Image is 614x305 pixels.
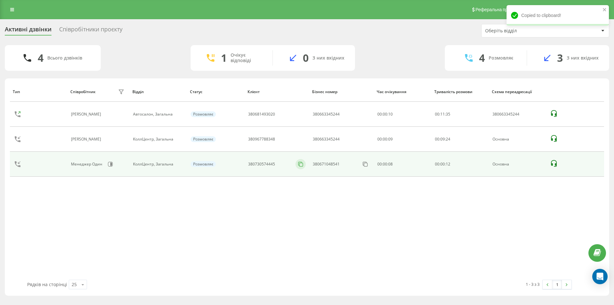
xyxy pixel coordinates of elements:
[191,136,216,142] div: Розмовляє
[435,136,439,142] span: 00
[492,112,543,116] div: 380663345244
[248,162,275,166] div: 380730574445
[191,111,216,117] div: Розмовляє
[526,281,539,287] div: 1 - 3 з 3
[446,111,450,117] span: 35
[313,112,340,116] div: 380663345244
[47,55,82,61] div: Всього дзвінків
[313,162,340,166] div: 380671048541
[435,161,439,167] span: 00
[377,162,428,166] div: 00:00:08
[435,137,450,141] div: : :
[71,162,104,166] div: Менеджер Один
[476,7,523,12] span: Реферальна програма
[479,52,485,64] div: 4
[435,162,450,166] div: : :
[70,90,96,94] div: Співробітник
[248,137,275,141] div: 380967788348
[71,137,103,141] div: [PERSON_NAME]
[567,55,599,61] div: З них вхідних
[5,26,51,36] div: Активні дзвінки
[191,161,216,167] div: Розмовляє
[377,112,428,116] div: 00:00:10
[221,52,227,64] div: 1
[13,90,64,94] div: Тип
[435,112,450,116] div: : :
[492,137,543,141] div: Основна
[434,90,486,94] div: Тривалість розмови
[489,55,513,61] div: Розмовляє
[133,112,184,116] div: Автосалон, Загальна
[435,111,439,117] span: 00
[492,162,543,166] div: Основна
[485,28,562,34] div: Оберіть відділ
[377,137,428,141] div: 00:00:09
[492,90,543,94] div: Схема переадресації
[557,52,563,64] div: 3
[27,281,67,287] span: Рядків на сторінці
[303,52,309,64] div: 0
[133,162,184,166] div: КоллЦентр, Загальна
[71,112,103,116] div: [PERSON_NAME]
[446,161,450,167] span: 12
[132,90,184,94] div: Відділ
[313,137,340,141] div: 380663345244
[248,112,275,116] div: 380681493020
[312,90,371,94] div: Бізнес номер
[377,90,428,94] div: Час очікування
[248,90,306,94] div: Клієнт
[190,90,241,94] div: Статус
[231,52,263,63] div: Очікує відповіді
[312,55,344,61] div: З них вхідних
[446,136,450,142] span: 24
[440,111,445,117] span: 11
[602,7,607,13] button: close
[72,281,77,288] div: 25
[552,280,562,289] a: 1
[507,5,609,26] div: Copied to clipboard!
[440,161,445,167] span: 00
[440,136,445,142] span: 09
[133,137,184,141] div: КоллЦентр, Загальна
[592,269,608,284] div: Open Intercom Messenger
[38,52,43,64] div: 4
[59,26,122,36] div: Співробітники проєкту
